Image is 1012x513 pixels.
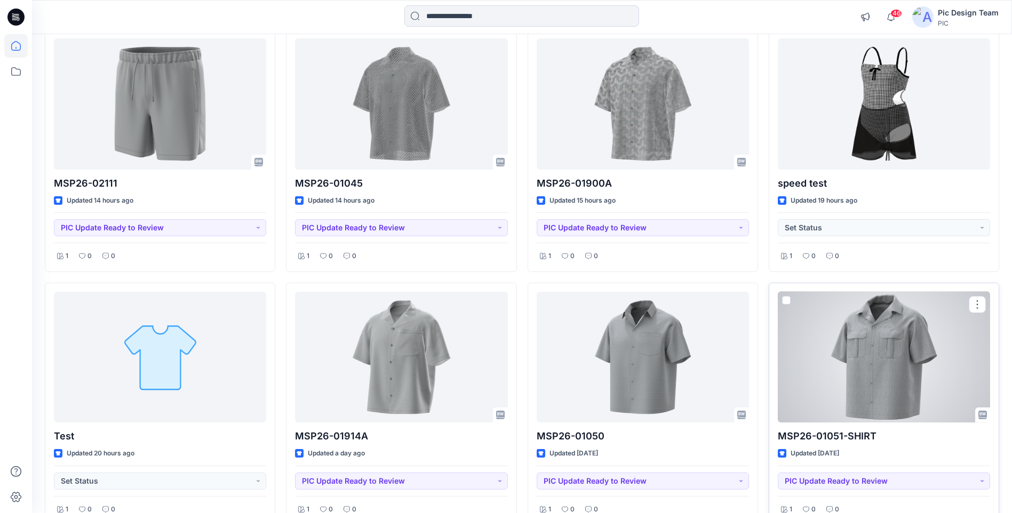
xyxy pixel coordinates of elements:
[938,6,999,19] div: Pic Design Team
[67,448,134,459] p: Updated 20 hours ago
[594,251,598,262] p: 0
[791,195,857,206] p: Updated 19 hours ago
[67,195,133,206] p: Updated 14 hours ago
[778,38,990,169] a: speed test
[912,6,934,28] img: avatar
[352,251,356,262] p: 0
[549,195,616,206] p: Updated 15 hours ago
[570,251,575,262] p: 0
[778,429,990,444] p: MSP26-01051-SHIRT
[295,176,507,191] p: MSP26-01045
[66,251,68,262] p: 1
[307,251,309,262] p: 1
[295,292,507,422] a: MSP26-01914A
[778,176,990,191] p: speed test
[548,251,551,262] p: 1
[87,251,92,262] p: 0
[54,292,266,422] a: Test
[790,251,792,262] p: 1
[329,251,333,262] p: 0
[537,176,749,191] p: MSP26-01900A
[54,176,266,191] p: MSP26-02111
[308,195,374,206] p: Updated 14 hours ago
[295,429,507,444] p: MSP26-01914A
[835,251,839,262] p: 0
[938,19,999,27] div: PIC
[537,38,749,169] a: MSP26-01900A
[111,251,115,262] p: 0
[537,292,749,422] a: MSP26-01050
[811,251,816,262] p: 0
[791,448,839,459] p: Updated [DATE]
[890,9,902,18] span: 46
[778,292,990,422] a: MSP26-01051-SHIRT
[54,38,266,169] a: MSP26-02111
[295,38,507,169] a: MSP26-01045
[549,448,598,459] p: Updated [DATE]
[54,429,266,444] p: Test
[537,429,749,444] p: MSP26-01050
[308,448,365,459] p: Updated a day ago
